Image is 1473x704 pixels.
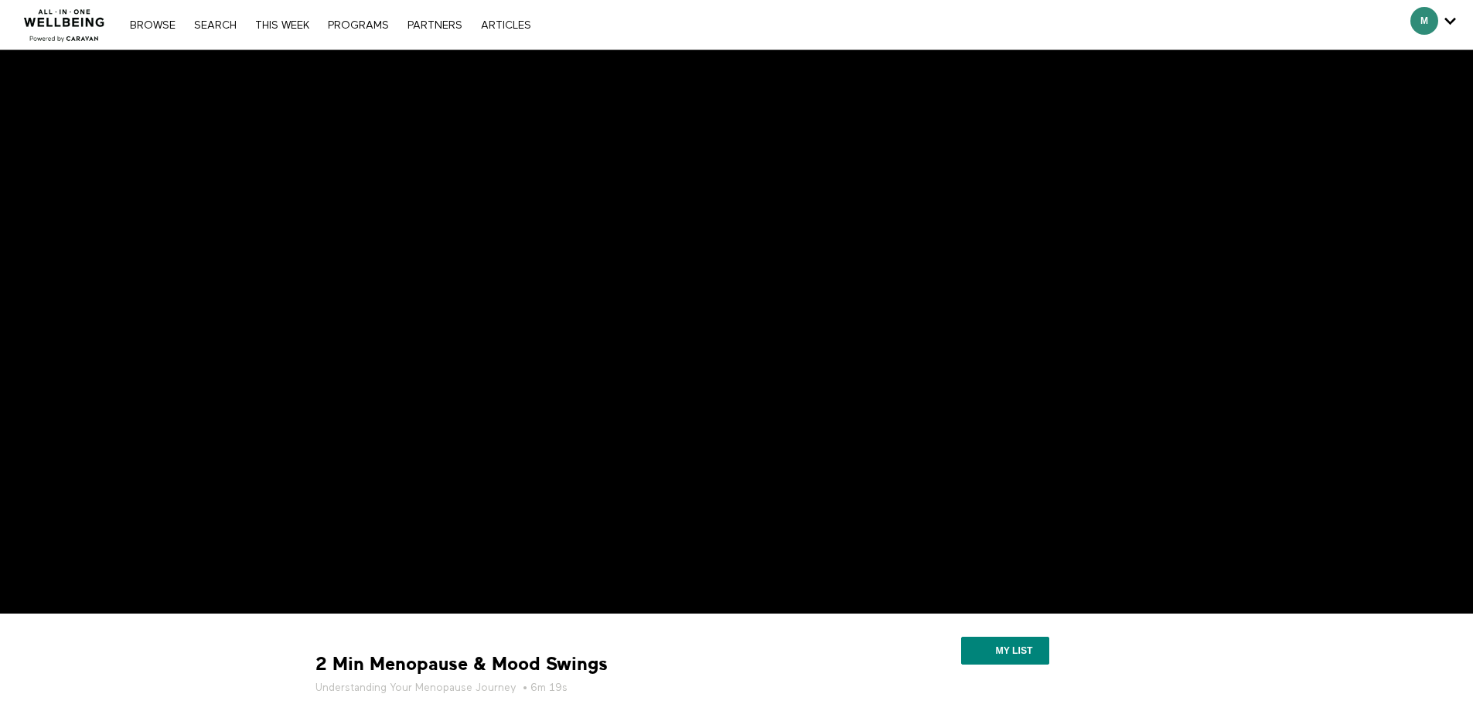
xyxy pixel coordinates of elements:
a: THIS WEEK [247,20,317,31]
a: Browse [122,20,183,31]
strong: 2 Min Menopause & Mood Swings [315,652,608,676]
nav: Primary [122,17,538,32]
a: ARTICLES [473,20,539,31]
button: My list [961,637,1048,665]
a: Understanding Your Menopause Journey [315,680,517,695]
h5: • 6m 19s [315,680,834,695]
a: Search [186,20,244,31]
a: PARTNERS [400,20,470,31]
a: PROGRAMS [320,20,397,31]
